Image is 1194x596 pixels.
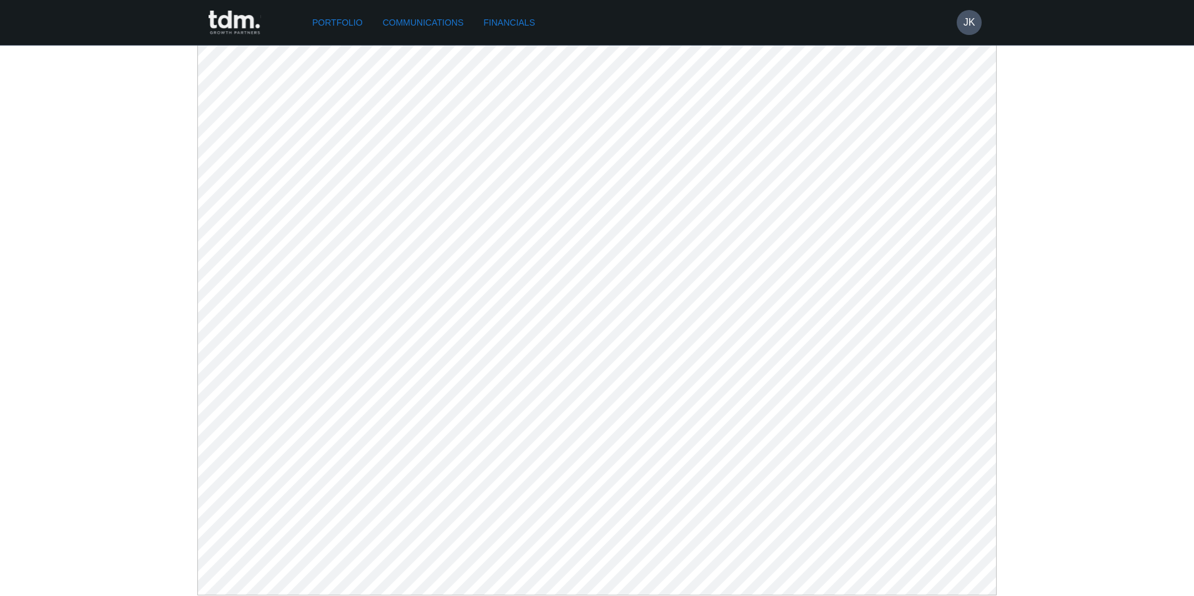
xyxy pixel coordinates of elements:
button: JK [957,10,982,35]
h6: JK [964,15,975,30]
a: Portfolio [307,11,368,34]
img: desktop-pdf [197,45,997,595]
a: Financials [478,11,540,34]
a: Communications [378,11,469,34]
